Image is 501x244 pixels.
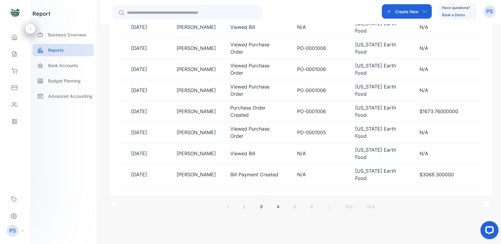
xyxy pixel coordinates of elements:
[11,8,20,17] img: logo
[230,41,283,55] p: Viewed Purchase Order
[112,202,117,206] a: Previous page
[177,66,216,73] p: [PERSON_NAME]
[420,45,470,52] p: N/A
[420,150,470,157] p: N/A
[48,62,78,69] p: Bank Accounts
[131,129,164,136] p: [DATE]
[269,201,287,212] a: Page 4
[177,150,216,157] p: [PERSON_NAME]
[476,219,501,244] iframe: LiveChat chat widget
[230,150,283,157] p: Viewed Bill
[230,23,283,31] p: Viewed Bill
[297,45,341,52] p: PO-0001006
[9,227,16,235] p: PS
[253,201,270,212] a: Page 3 is your current page
[420,87,470,94] p: N/A
[131,45,164,52] p: [DATE]
[32,75,94,87] a: Budget Planning
[420,23,470,31] p: N/A
[131,23,164,31] p: [DATE]
[177,23,216,31] p: [PERSON_NAME]
[355,83,407,97] p: [US_STATE] Earth Food
[355,146,407,161] p: [US_STATE] Earth Food
[297,129,341,136] p: PO-0001005
[442,5,470,11] p: Have questions?
[297,66,341,73] p: PO-0001006
[485,202,490,206] a: Next page
[484,4,496,19] button: PS
[355,125,407,140] p: [US_STATE] Earth Food
[297,23,341,31] p: N/A
[230,171,283,178] p: Bill Payment Created
[32,59,94,72] a: Bank Accounts
[230,62,283,76] p: Viewed Purchase Order
[32,90,94,102] a: Advanced Accounting
[420,108,470,115] p: $1673.76000000
[355,104,407,119] p: [US_STATE] Earth Food
[382,4,432,19] button: Create New
[131,87,164,94] p: [DATE]
[355,62,407,76] p: [US_STATE] Earth Food
[48,93,92,99] p: Advanced Accounting
[297,171,341,178] p: N/A
[177,45,216,52] p: [PERSON_NAME]
[230,83,283,97] p: Viewed Purchase Order
[131,171,164,178] p: [DATE]
[177,108,216,115] p: [PERSON_NAME]
[338,201,360,212] a: Page 102
[297,108,341,115] p: PO-0001006
[131,108,164,115] p: [DATE]
[297,150,341,157] p: N/A
[420,66,470,73] p: N/A
[297,87,341,94] p: PO-0001006
[109,201,492,212] ul: Pagination
[177,87,216,94] p: [PERSON_NAME]
[32,29,94,41] a: Business Overview
[236,201,253,212] a: Page 2
[48,78,81,84] p: Budget Planning
[230,125,283,140] p: Viewed Purchase Order
[355,41,407,55] p: [US_STATE] Earth Food
[220,201,236,212] a: Page 1
[177,171,216,178] p: [PERSON_NAME]
[360,201,382,212] a: Page 103
[32,10,51,18] h1: report
[32,44,94,56] a: Reports
[131,150,164,157] p: [DATE]
[48,32,86,38] p: Business Overview
[420,129,470,136] p: N/A
[442,13,465,17] a: Book a Demo
[131,66,164,73] p: [DATE]
[303,201,320,212] a: Page 6
[320,201,338,212] a: Jump forward
[395,8,419,15] p: Create New
[486,8,493,15] p: PS
[48,47,64,53] p: Reports
[355,167,407,182] p: [US_STATE] Earth Food
[286,201,303,212] a: Page 5
[355,20,407,34] p: [US_STATE] Earth Food
[420,171,470,178] p: $3068.300000
[230,104,283,119] p: Purchase Order Created
[177,129,216,136] p: [PERSON_NAME]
